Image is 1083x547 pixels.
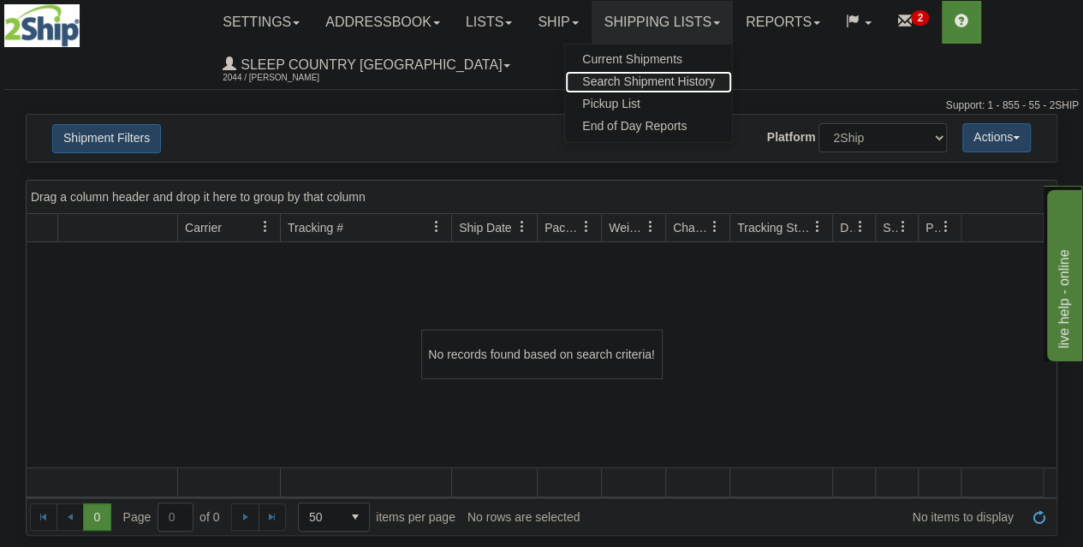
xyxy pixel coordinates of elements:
[525,1,591,44] a: Ship
[185,219,222,236] span: Carrier
[565,93,732,116] a: Pickup List
[83,503,110,531] span: Page 0
[421,330,663,379] div: No records found based on search criteria!
[508,212,537,241] a: Ship Date filter column settings
[309,508,331,526] span: 50
[565,116,732,138] a: End of Day Reports
[565,71,732,93] a: Search Shipment History
[962,123,1031,152] button: Actions
[572,212,601,241] a: Packages filter column settings
[840,219,854,236] span: Delivery Status
[298,502,455,532] span: items per page
[459,219,511,236] span: Ship Date
[4,98,1079,113] div: Support: 1 - 855 - 55 - 2SHIP
[582,97,640,110] span: Pickup List
[803,212,832,241] a: Tracking Status filter column settings
[223,69,351,86] span: 2044 / [PERSON_NAME]
[889,212,918,241] a: Shipment Issues filter column settings
[700,212,729,241] a: Charge filter column settings
[1044,186,1081,360] iframe: chat widget
[565,49,732,71] a: Current Shipments
[884,1,942,44] a: 2
[737,219,812,236] span: Tracking Status
[4,4,80,47] img: logo2044.jpg
[592,1,733,44] a: Shipping lists
[609,219,645,236] span: Weight
[123,502,220,532] span: Page of 0
[925,219,940,236] span: Pickup Status
[210,44,523,86] a: Sleep Country [GEOGRAPHIC_DATA] 2044 / [PERSON_NAME]
[312,1,453,44] a: Addressbook
[673,219,709,236] span: Charge
[288,219,343,236] span: Tracking #
[883,219,897,236] span: Shipment Issues
[298,502,370,532] span: Page sizes drop down
[733,1,833,44] a: Reports
[236,57,502,72] span: Sleep Country [GEOGRAPHIC_DATA]
[592,510,1014,524] span: No items to display
[27,181,1056,214] div: grid grouping header
[767,129,816,146] label: Platform
[453,1,525,44] a: Lists
[846,212,875,241] a: Delivery Status filter column settings
[582,52,682,66] span: Current Shipments
[582,119,687,133] span: End of Day Reports
[931,212,961,241] a: Pickup Status filter column settings
[467,510,580,524] div: No rows are selected
[544,219,580,236] span: Packages
[911,10,929,26] sup: 2
[52,124,161,153] button: Shipment Filters
[251,212,280,241] a: Carrier filter column settings
[636,212,665,241] a: Weight filter column settings
[582,74,715,88] span: Search Shipment History
[342,503,369,531] span: select
[1026,503,1053,531] a: Refresh
[210,1,312,44] a: Settings
[13,10,158,31] div: live help - online
[422,212,451,241] a: Tracking # filter column settings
